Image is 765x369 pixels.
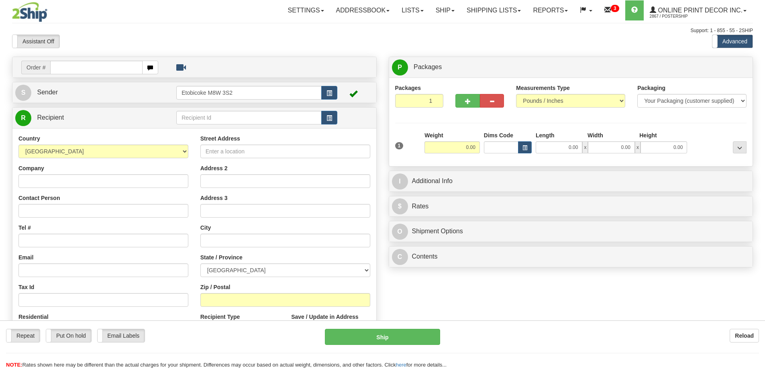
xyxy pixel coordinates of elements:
[712,35,753,48] label: Advanced
[12,2,47,22] img: logo2867.jpg
[730,329,759,342] button: Reload
[18,224,31,232] label: Tel #
[200,224,211,232] label: City
[392,249,408,265] span: C
[325,329,440,345] button: Ship
[200,145,370,158] input: Enter a location
[37,89,58,96] span: Sender
[282,0,330,20] a: Settings
[516,84,570,92] label: Measurements Type
[200,164,228,172] label: Address 2
[176,111,322,124] input: Recipient Id
[395,142,404,149] span: 1
[12,35,59,48] label: Assistant Off
[200,253,243,261] label: State / Province
[330,0,396,20] a: Addressbook
[430,0,461,20] a: Ship
[392,59,408,75] span: P
[200,194,228,202] label: Address 3
[637,84,665,92] label: Packaging
[733,141,747,153] div: ...
[200,283,231,291] label: Zip / Postal
[18,253,33,261] label: Email
[484,131,513,139] label: Dims Code
[735,332,754,339] b: Reload
[392,173,750,190] a: IAdditional Info
[396,0,429,20] a: Lists
[15,85,31,101] span: S
[598,0,625,20] a: 3
[6,329,40,342] label: Repeat
[18,283,34,291] label: Tax Id
[98,329,145,342] label: Email Labels
[635,141,641,153] span: x
[18,164,44,172] label: Company
[392,249,750,265] a: CContents
[656,7,743,14] span: Online Print Decor Inc.
[18,135,40,143] label: Country
[611,5,619,12] sup: 3
[414,63,442,70] span: Packages
[18,313,49,321] label: Residential
[37,114,64,121] span: Recipient
[582,141,588,153] span: x
[536,131,555,139] label: Length
[395,84,421,92] label: Packages
[392,223,750,240] a: OShipment Options
[12,27,753,34] div: Support: 1 - 855 - 55 - 2SHIP
[15,84,176,101] a: S Sender
[176,86,322,100] input: Sender Id
[15,110,31,126] span: R
[650,12,710,20] span: 2867 / PosterShip
[200,313,240,321] label: Recipient Type
[644,0,753,20] a: Online Print Decor Inc. 2867 / PosterShip
[461,0,527,20] a: Shipping lists
[392,173,408,190] span: I
[527,0,574,20] a: Reports
[15,110,159,126] a: R Recipient
[200,135,240,143] label: Street Address
[392,198,750,215] a: $Rates
[747,143,764,225] iframe: chat widget
[639,131,657,139] label: Height
[291,313,370,329] label: Save / Update in Address Book
[46,329,91,342] label: Put On hold
[424,131,443,139] label: Weight
[392,224,408,240] span: O
[6,362,22,368] span: NOTE:
[21,61,50,74] span: Order #
[588,131,603,139] label: Width
[392,198,408,214] span: $
[392,59,750,75] a: P Packages
[18,194,60,202] label: Contact Person
[396,362,406,368] a: here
